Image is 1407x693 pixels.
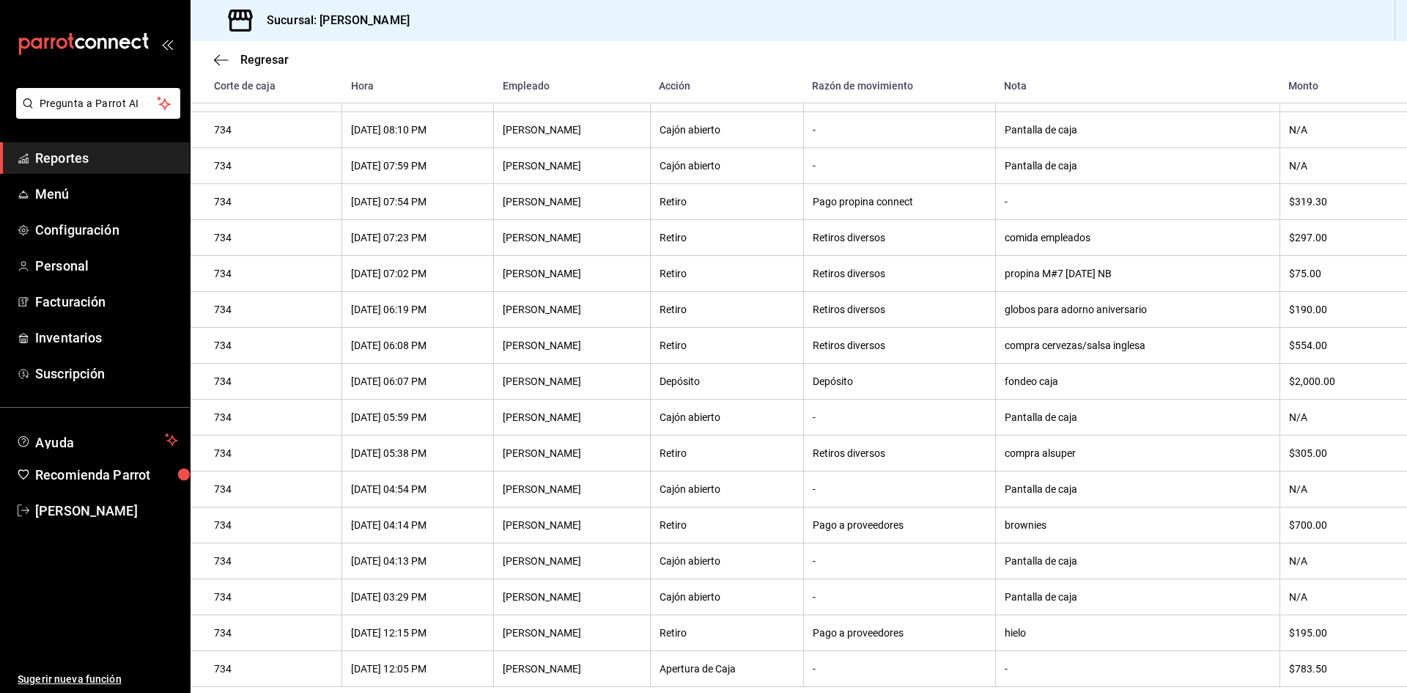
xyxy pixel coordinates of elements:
div: [PERSON_NAME] [503,483,640,495]
div: $297.00 [1289,232,1384,243]
div: Retiro [660,627,794,639]
div: $319.30 [1289,196,1384,208]
div: - [813,124,986,136]
span: Recomienda Parrot [35,465,178,485]
div: [PERSON_NAME] [503,160,640,172]
span: Regresar [240,53,289,67]
div: Pago a proveedores [813,627,986,639]
div: [DATE] 07:02 PM [351,268,484,279]
div: 734 [214,411,333,423]
div: Retiro [660,304,794,315]
div: - [1005,196,1271,208]
div: - [1005,663,1271,675]
div: 734 [214,232,333,243]
span: Sugerir nueva función [18,672,178,687]
div: 734 [214,160,333,172]
div: Depósito [660,375,794,387]
div: Retiro [660,232,794,243]
div: N/A [1289,160,1384,172]
div: Pantalla de caja [1005,160,1271,172]
div: [PERSON_NAME] [503,447,640,459]
div: [PERSON_NAME] [503,124,640,136]
div: [DATE] 05:59 PM [351,411,484,423]
div: Cajón abierto [660,160,794,172]
div: 734 [214,519,333,531]
div: N/A [1289,591,1384,603]
div: [DATE] 06:19 PM [351,304,484,315]
div: $190.00 [1289,304,1384,315]
div: 734 [214,375,333,387]
div: [PERSON_NAME] [503,627,640,639]
div: Retiros diversos [813,232,986,243]
div: Pantalla de caja [1005,411,1271,423]
div: Retiro [660,268,794,279]
div: 734 [214,124,333,136]
div: N/A [1289,555,1384,567]
div: 734 [214,268,333,279]
div: hielo [1005,627,1271,639]
div: - [813,663,986,675]
div: Cajón abierto [660,411,794,423]
div: [DATE] 07:54 PM [351,196,484,208]
div: - [813,483,986,495]
span: Suscripción [35,364,178,384]
div: brownies [1005,519,1271,531]
div: Retiro [660,196,794,208]
div: [DATE] 04:14 PM [351,519,484,531]
div: Retiros diversos [813,340,986,351]
div: [DATE] 06:08 PM [351,340,484,351]
div: Cajón abierto [660,591,794,603]
h3: Sucursal: [PERSON_NAME] [255,12,410,29]
div: - [813,411,986,423]
div: [PERSON_NAME] [503,340,640,351]
div: 734 [214,304,333,315]
div: Cajón abierto [660,124,794,136]
div: [PERSON_NAME] [503,232,640,243]
div: [DATE] 08:10 PM [351,124,484,136]
span: Pregunta a Parrot AI [40,96,158,111]
div: $2,000.00 [1289,375,1384,387]
div: Pantalla de caja [1005,483,1271,495]
button: open_drawer_menu [161,38,173,50]
div: Pantalla de caja [1005,591,1271,603]
div: N/A [1289,483,1384,495]
span: Ayuda [35,431,159,449]
div: - [813,591,986,603]
div: [DATE] 12:15 PM [351,627,484,639]
span: Inventarios [35,328,178,348]
div: [PERSON_NAME] [503,304,640,315]
div: 734 [214,555,333,567]
div: $195.00 [1289,627,1384,639]
div: [PERSON_NAME] [503,663,640,675]
div: $554.00 [1289,340,1384,351]
div: [PERSON_NAME] [503,196,640,208]
div: 734 [214,591,333,603]
div: Retiro [660,447,794,459]
div: [DATE] 06:07 PM [351,375,484,387]
span: Personal [35,256,178,276]
div: $305.00 [1289,447,1384,459]
span: Facturación [35,292,178,312]
div: compra cervezas/salsa inglesa [1005,340,1271,351]
div: [DATE] 07:59 PM [351,160,484,172]
div: Cajón abierto [660,555,794,567]
div: comida empleados [1005,232,1271,243]
div: Pago a proveedores [813,519,986,531]
div: 734 [214,627,333,639]
div: Retiros diversos [813,447,986,459]
div: fondeo caja [1005,375,1271,387]
a: Pregunta a Parrot AI [10,106,180,122]
div: Retiro [660,340,794,351]
div: Pantalla de caja [1005,555,1271,567]
div: Apertura de Caja [660,663,794,675]
button: Regresar [214,53,289,67]
div: $700.00 [1289,519,1384,531]
div: Retiro [660,519,794,531]
div: [DATE] 12:05 PM [351,663,484,675]
div: $75.00 [1289,268,1384,279]
div: Cajón abierto [660,483,794,495]
div: - [813,555,986,567]
button: Pregunta a Parrot AI [16,88,180,119]
span: [PERSON_NAME] [35,501,178,521]
div: 734 [214,663,333,675]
